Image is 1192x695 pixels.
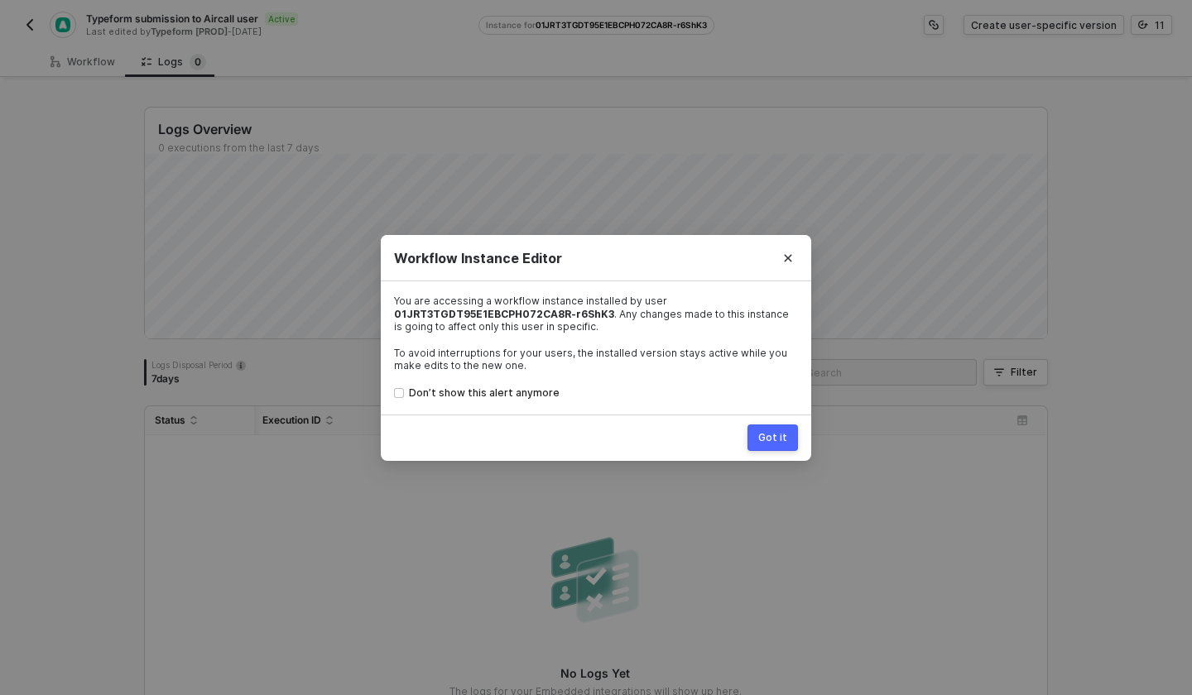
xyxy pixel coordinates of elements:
[807,363,966,381] input: Search
[971,18,1117,32] div: Create user-specific version
[20,15,40,35] button: back
[1138,20,1148,30] span: icon-versioning
[145,406,254,435] th: Status
[158,141,1047,155] div: 0 executions from the last 7 days
[536,20,707,30] span: 01JRT3TGDT95E1EBCPH072CA8R-r6ShK3
[1155,18,1165,32] div: 11
[86,26,477,38] div: Last edited by - [DATE]
[765,235,811,281] button: Close
[394,346,798,371] p: To avoid interruptions for your users, the installed version stays active while you make edits to...
[394,295,798,333] p: You are accessing a workflow instance installed by user . Any changes made to this instance is go...
[252,406,484,435] th: Execution ID
[190,54,206,70] sup: 0
[86,12,258,26] span: Typeform submission to Aircall user
[23,18,36,31] img: back
[158,121,1047,138] div: Logs Overview
[758,430,787,443] div: Got it
[151,359,246,371] div: Logs Disposal Period
[747,424,798,450] button: Got it
[262,414,321,427] span: Execution ID
[55,17,70,32] img: integration-icon
[541,528,649,635] img: nologs
[560,665,630,682] p: No Logs Yet
[265,12,298,26] span: Active
[983,359,1048,386] button: Filter
[394,307,614,319] b: 01JRT3TGDT95E1EBCPH072CA8R-r6ShK3
[155,414,185,427] span: Status
[151,26,228,37] span: Typeform [PROD]
[151,372,246,386] div: 7 days
[1011,366,1037,379] div: Filter
[964,15,1124,35] button: Create user-specific version
[50,55,115,69] div: Workflow
[394,249,798,266] div: Workflow Instance Editor
[736,406,930,435] th: Start Time
[1131,15,1172,35] button: 11
[409,386,560,401] div: Don’t show this alert anymore
[486,20,536,30] span: Instance for
[142,54,206,70] div: Logs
